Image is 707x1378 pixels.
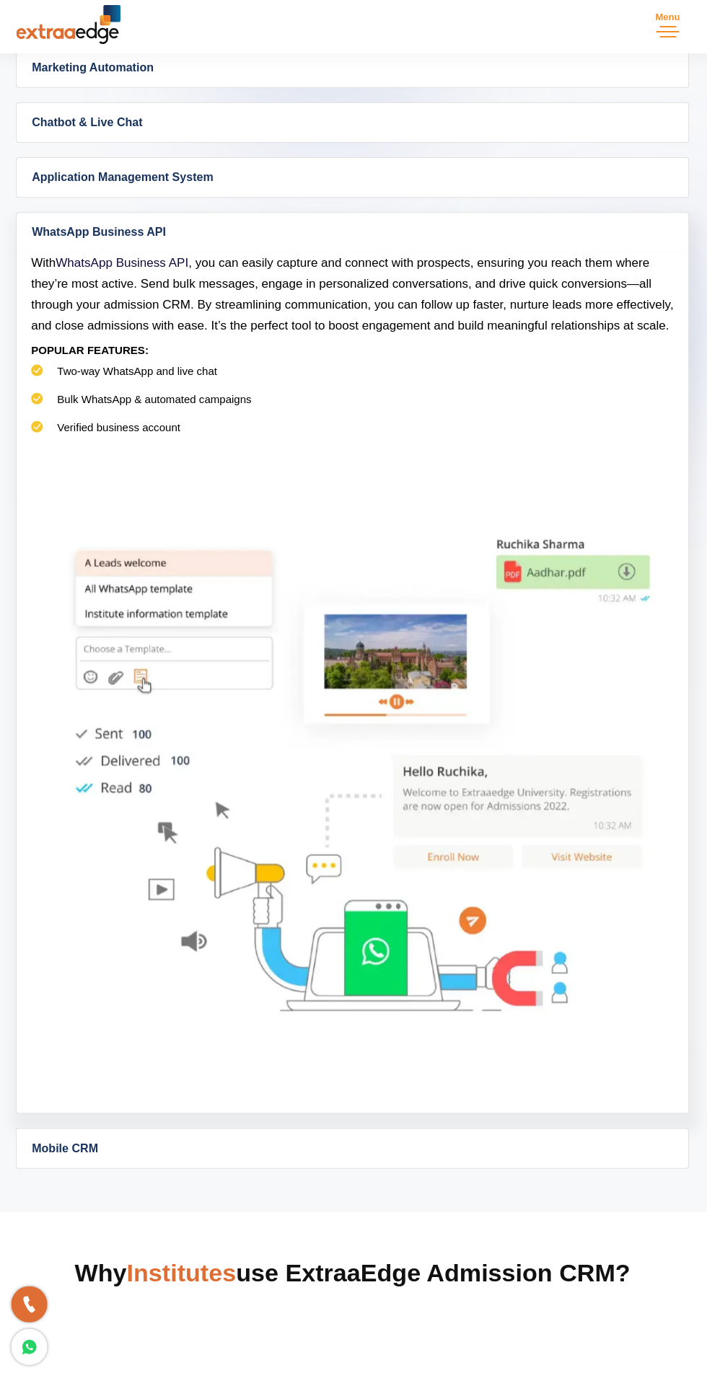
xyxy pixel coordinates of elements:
a: WhatsApp Business API [19,217,688,256]
span: With , you can easily capture and connect with prospects, ensuring you reach them where they’re m... [33,260,674,336]
a: WhatsApp Business API [58,260,190,273]
a: Chatbot & Live Chat [19,107,688,146]
a: Mobile CRM [19,1130,688,1169]
span: Two-way WhatsApp and live chat [59,368,219,381]
h2: Why use ExtraaEdge Admission CRM? [18,1256,689,1316]
span: Verified business account [59,425,182,437]
span: Bulk WhatsApp & automated campaigns [59,397,252,409]
a: Application Management System [19,162,688,201]
button: Toggle navigation [646,7,689,50]
span: Institutes [128,1260,237,1287]
p: POPULAR FEATURES: [33,340,674,368]
a: Marketing Automation [19,53,688,92]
